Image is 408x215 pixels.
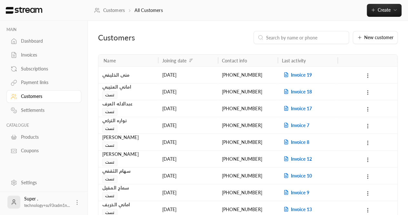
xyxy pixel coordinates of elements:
[6,176,81,189] a: Settings
[21,38,73,44] div: Dashboard
[282,106,312,111] span: Invoice 17
[102,91,117,99] span: تست
[367,4,402,17] button: Create
[102,108,117,116] span: تست
[187,57,195,64] button: Sort
[222,134,274,150] div: [PHONE_NUMBER]
[162,184,214,201] div: [DATE]
[21,107,73,113] div: Settlements
[222,83,274,100] div: [PHONE_NUMBER]
[102,175,117,183] span: تست
[6,62,81,75] a: Subscriptions
[102,100,154,107] div: عبدالاله العرف
[282,156,312,162] span: Invoice 12
[102,167,154,175] div: سهام الثقفي
[222,117,274,134] div: [PHONE_NUMBER]
[21,179,73,186] div: Settings
[162,83,214,100] div: [DATE]
[162,100,214,117] div: [DATE]
[102,158,117,166] span: تست
[6,123,81,128] p: CATALOGUE
[98,32,194,43] div: Customers
[282,139,309,145] span: Invoice 8
[162,58,186,63] div: Joining date
[6,49,81,61] a: Invoices
[102,192,117,200] span: تست
[102,83,154,91] div: اماني العتيبي
[102,142,117,149] span: تست
[94,7,125,14] a: Customers
[222,167,274,184] div: [PHONE_NUMBER]
[102,184,154,191] div: سماح المقيل
[222,151,274,167] div: [PHONE_NUMBER]
[364,35,393,40] span: New customer
[353,31,398,44] button: New customer
[282,207,312,212] span: Invoice 13
[222,67,274,83] div: [PHONE_NUMBER]
[24,203,70,208] span: technology+su93radm1n...
[6,104,81,117] a: Settlements
[6,27,81,32] p: MAIN
[222,100,274,117] div: [PHONE_NUMBER]
[222,184,274,201] div: [PHONE_NUMBER]
[102,201,154,208] div: اماني الخريف
[282,173,312,178] span: Invoice 10
[282,58,306,63] div: Last activity
[21,147,73,154] div: Coupons
[102,117,154,124] div: نواره التركي
[6,145,81,157] a: Coupons
[162,134,214,150] div: [DATE]
[21,134,73,140] div: Products
[102,125,117,133] span: تست
[134,7,163,14] p: All Customers
[6,90,81,103] a: Customers
[282,190,309,195] span: Invoice 9
[162,151,214,167] div: [DATE]
[102,67,154,83] div: منى الخليفي
[162,117,214,134] div: [DATE]
[5,7,43,14] img: Logo
[94,7,163,14] nav: breadcrumb
[21,52,73,58] div: Invoices
[282,89,312,94] span: Invoice 18
[282,72,312,78] span: Invoice 19
[282,123,309,128] span: Invoice 7
[6,131,81,143] a: Products
[6,35,81,48] a: Dashboard
[24,196,70,209] div: Super .
[102,134,154,141] div: [PERSON_NAME]
[21,66,73,72] div: Subscriptions
[102,151,154,158] div: [PERSON_NAME]
[162,67,214,83] div: [DATE]
[266,34,345,41] input: Search by name or phone
[104,58,116,63] div: Name
[378,7,391,13] span: Create
[222,58,247,63] div: Contact info
[21,93,73,100] div: Customers
[21,79,73,86] div: Payment links
[162,167,214,184] div: [DATE]
[6,76,81,89] a: Payment links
